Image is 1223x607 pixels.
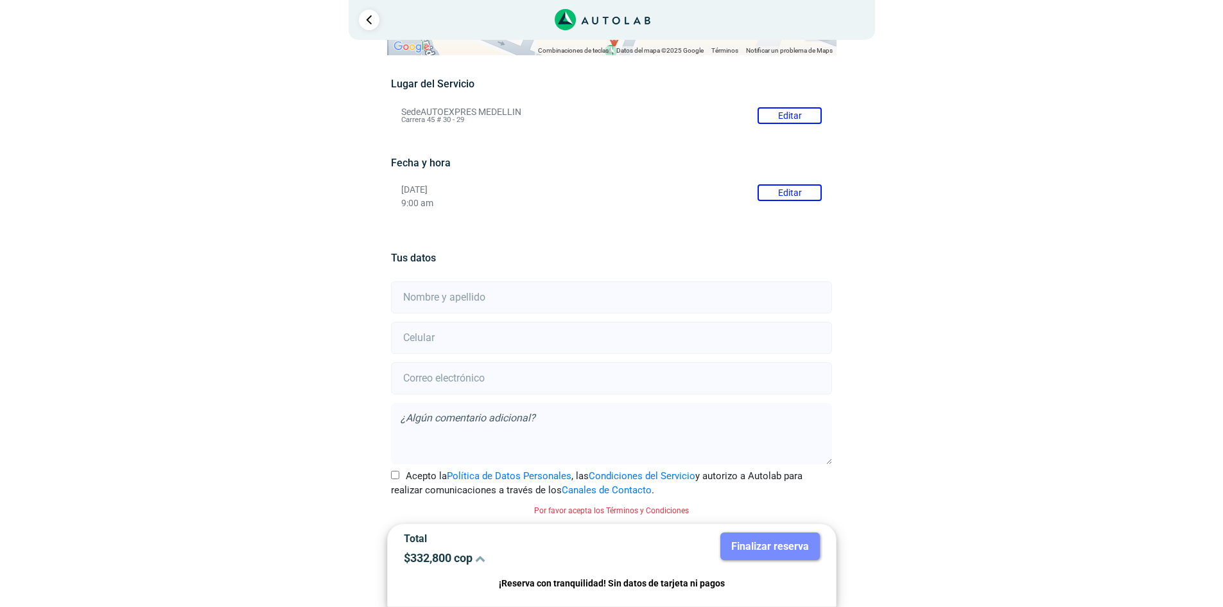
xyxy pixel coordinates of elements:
[534,506,689,515] small: Por favor acepta los Términos y Condiciones
[404,532,602,545] p: Total
[746,47,833,54] a: Notificar un problema de Maps
[390,39,433,55] a: Abre esta zona en Google Maps (se abre en una nueva ventana)
[391,322,832,354] input: Celular
[720,532,820,560] button: Finalizar reserva
[562,484,652,496] a: Canales de Contacto
[359,10,379,30] a: Ir al paso anterior
[404,576,820,591] p: ¡Reserva con tranquilidad! Sin datos de tarjeta ni pagos
[404,551,602,565] p: $ 332,800 cop
[390,39,433,55] img: Google
[391,252,832,264] h5: Tus datos
[555,13,650,25] a: Link al sitio de autolab
[611,33,616,44] span: a
[758,184,822,201] button: Editar
[401,198,822,209] p: 9:00 am
[616,47,704,54] span: Datos del mapa ©2025 Google
[711,47,738,54] a: Términos (se abre en una nueva pestaña)
[391,471,399,479] input: Acepto laPolítica de Datos Personales, lasCondiciones del Servicioy autorizo a Autolab para reali...
[538,46,609,55] button: Combinaciones de teclas
[391,157,832,169] h5: Fecha y hora
[391,469,832,498] label: Acepto la , las y autorizo a Autolab para realizar comunicaciones a través de los .
[589,470,695,482] a: Condiciones del Servicio
[391,78,832,90] h5: Lugar del Servicio
[447,470,571,482] a: Política de Datos Personales
[391,362,832,394] input: Correo electrónico
[391,281,832,313] input: Nombre y apellido
[401,184,822,195] p: [DATE]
